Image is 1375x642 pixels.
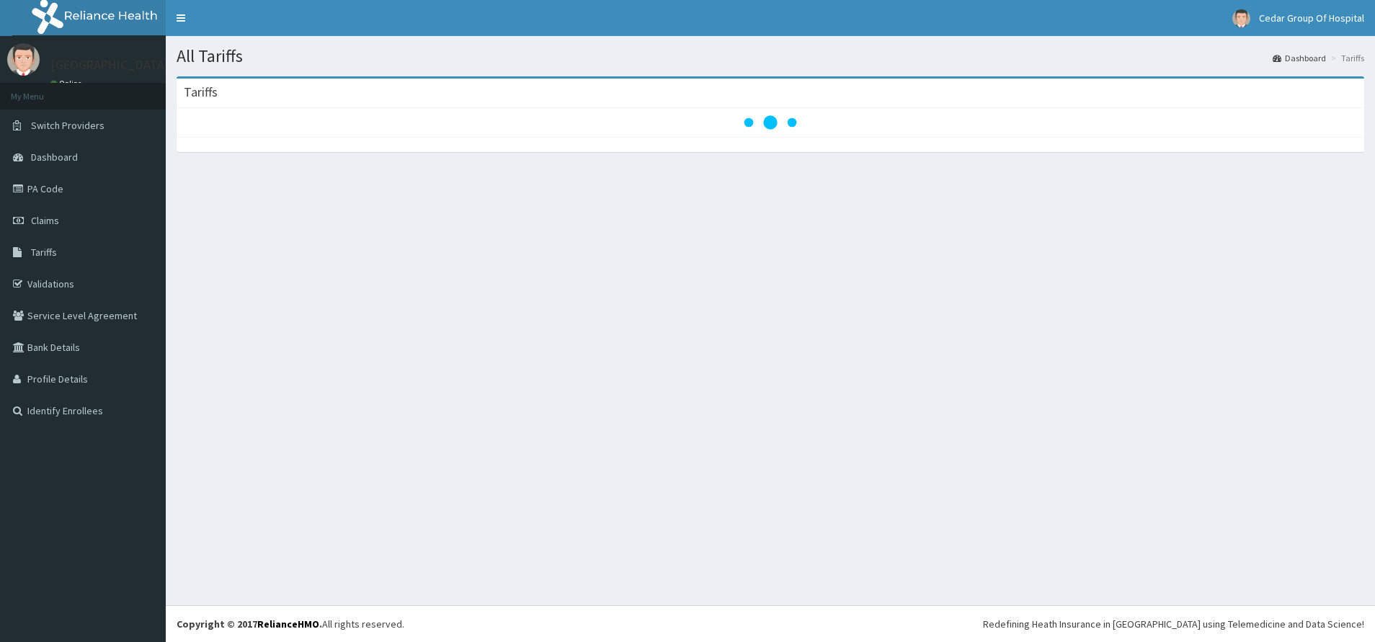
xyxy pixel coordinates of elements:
[1232,9,1250,27] img: User Image
[1327,52,1364,64] li: Tariffs
[7,43,40,76] img: User Image
[983,617,1364,631] div: Redefining Heath Insurance in [GEOGRAPHIC_DATA] using Telemedicine and Data Science!
[50,58,169,71] p: [GEOGRAPHIC_DATA]
[177,618,322,630] strong: Copyright © 2017 .
[1273,52,1326,64] a: Dashboard
[31,151,78,164] span: Dashboard
[31,246,57,259] span: Tariffs
[257,618,319,630] a: RelianceHMO
[184,86,218,99] h3: Tariffs
[50,79,85,89] a: Online
[31,119,104,132] span: Switch Providers
[1259,12,1364,24] span: Cedar Group Of Hospital
[31,214,59,227] span: Claims
[742,94,799,151] svg: audio-loading
[177,47,1364,66] h1: All Tariffs
[166,605,1375,642] footer: All rights reserved.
